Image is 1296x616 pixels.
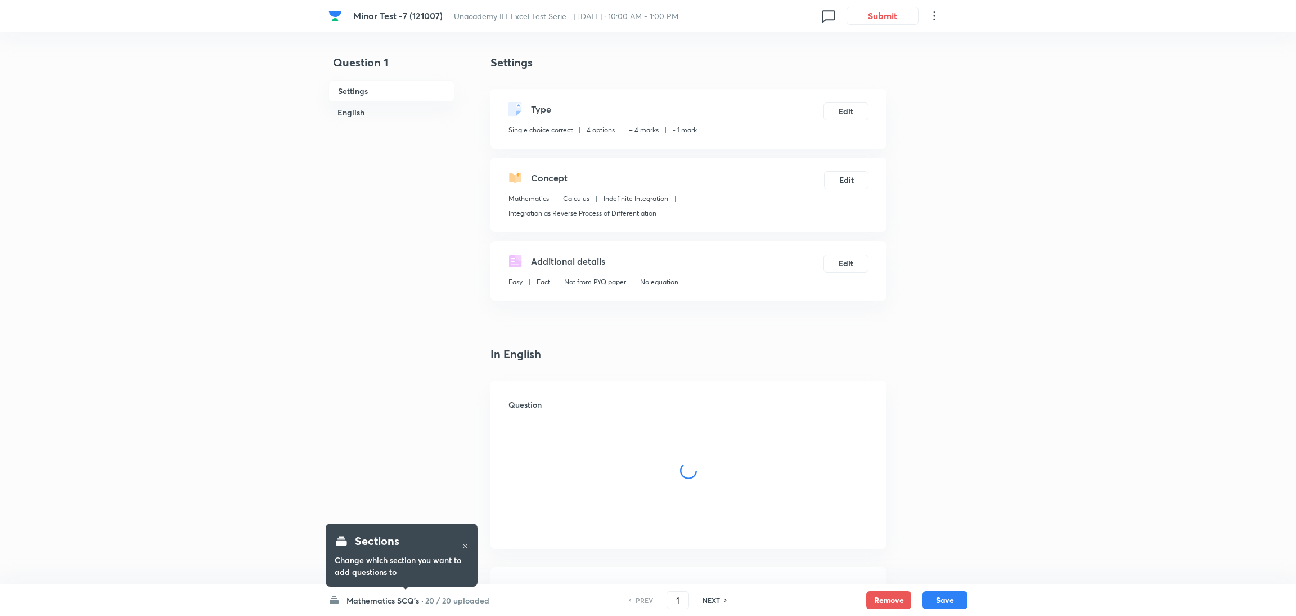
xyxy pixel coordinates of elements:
button: Submit [847,7,919,25]
h6: Mathematics SCQ's · [346,595,424,606]
h6: Question [508,399,868,410]
h6: English [328,102,454,123]
h4: Question 1 [328,54,454,80]
p: Easy [508,277,523,287]
button: Edit [823,255,868,273]
button: Edit [824,171,868,189]
button: Remove [866,591,911,609]
p: + 4 marks [629,125,659,135]
h5: Concept [531,171,568,185]
p: Calculus [563,194,589,204]
p: - 1 mark [673,125,697,135]
h6: PREV [636,595,653,605]
p: Integration as Reverse Process of Differentiation [508,208,656,218]
img: questionConcept.svg [508,171,522,185]
span: Minor Test -7 (121007) [353,10,443,21]
img: Company Logo [328,9,342,23]
button: Edit [823,102,868,120]
a: Company Logo [328,9,344,23]
button: Save [922,591,967,609]
h6: Change which section you want to add questions to [335,554,469,578]
h6: 20 / 20 uploaded [425,595,489,606]
h5: Type [531,102,551,116]
h6: Settings [328,80,454,102]
img: questionType.svg [508,102,522,116]
h6: NEXT [703,595,720,605]
h4: In English [490,346,886,363]
span: Unacademy IIT Excel Test Serie... | [DATE] · 10:00 AM - 1:00 PM [454,11,678,21]
h4: Settings [490,54,886,71]
p: Indefinite Integration [604,194,668,204]
p: No equation [640,277,678,287]
p: Single choice correct [508,125,573,135]
p: Fact [537,277,550,287]
p: 4 options [587,125,615,135]
p: Not from PYQ paper [564,277,626,287]
h5: Additional details [531,255,605,268]
h4: Sections [355,533,399,550]
p: Mathematics [508,194,549,204]
img: questionDetails.svg [508,255,522,268]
